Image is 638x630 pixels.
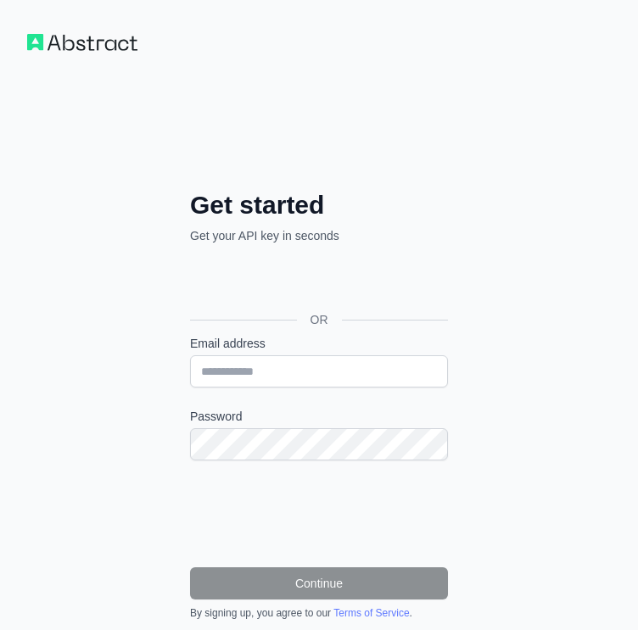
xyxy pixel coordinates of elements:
[190,190,448,220] h2: Get started
[190,227,448,244] p: Get your API key in seconds
[27,34,137,51] img: Workflow
[182,263,453,300] iframe: Sign in with Google Button
[190,481,448,547] iframe: reCAPTCHA
[297,311,342,328] span: OR
[190,335,448,352] label: Email address
[190,408,448,425] label: Password
[333,607,409,619] a: Terms of Service
[190,606,448,620] div: By signing up, you agree to our .
[190,567,448,599] button: Continue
